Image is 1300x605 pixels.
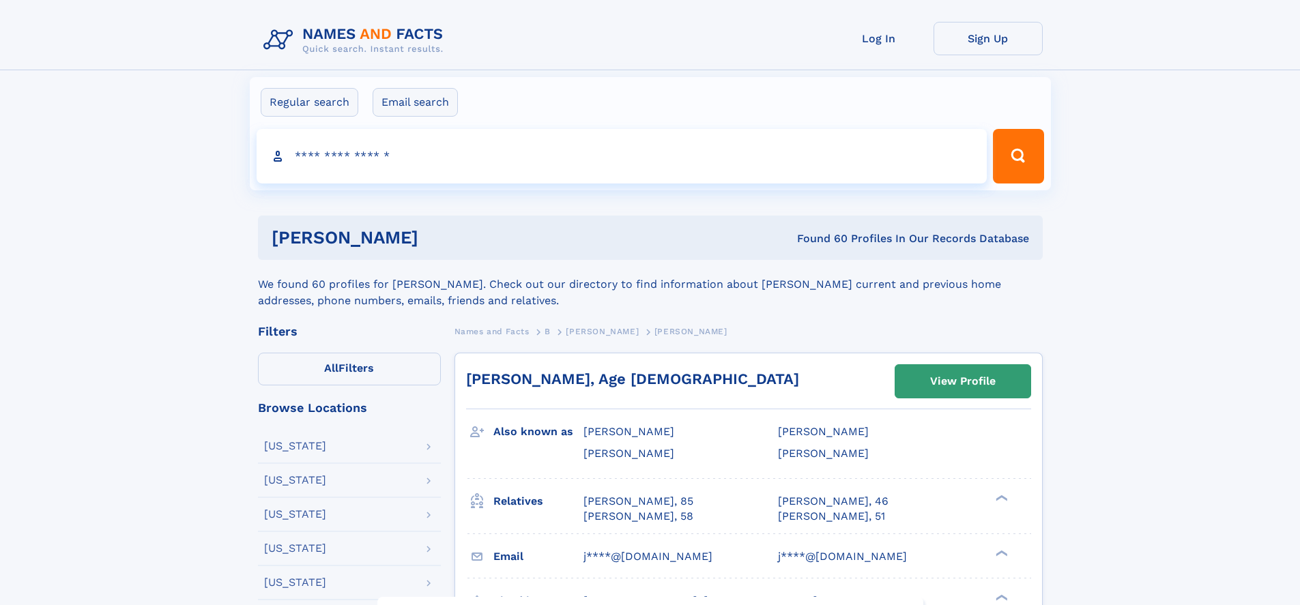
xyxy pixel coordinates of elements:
div: Filters [258,325,441,338]
span: [PERSON_NAME] [566,327,639,336]
div: Browse Locations [258,402,441,414]
a: [PERSON_NAME], Age [DEMOGRAPHIC_DATA] [466,370,799,387]
div: We found 60 profiles for [PERSON_NAME]. Check out our directory to find information about [PERSON... [258,260,1043,309]
a: Log In [824,22,934,55]
span: All [324,361,338,374]
label: Filters [258,353,441,385]
div: [US_STATE] [264,577,326,588]
span: [PERSON_NAME] [778,425,869,438]
h3: Email [493,545,583,568]
h3: Relatives [493,490,583,513]
div: [US_STATE] [264,475,326,486]
div: [US_STATE] [264,543,326,554]
a: [PERSON_NAME] [566,323,639,340]
div: ❯ [992,593,1009,602]
span: [PERSON_NAME] [778,447,869,460]
div: View Profile [930,366,996,397]
div: [US_STATE] [264,509,326,520]
div: [US_STATE] [264,441,326,452]
a: [PERSON_NAME], 51 [778,509,885,524]
a: [PERSON_NAME], 58 [583,509,693,524]
label: Email search [373,88,458,117]
div: ❯ [992,548,1009,557]
a: [PERSON_NAME], 85 [583,494,693,509]
div: Found 60 Profiles In Our Records Database [607,231,1029,246]
a: B [545,323,551,340]
button: Search Button [993,129,1043,183]
img: Logo Names and Facts [258,22,454,59]
span: B [545,327,551,336]
div: ❯ [992,493,1009,502]
a: Sign Up [934,22,1043,55]
span: [PERSON_NAME] [654,327,727,336]
input: search input [257,129,987,183]
span: [PERSON_NAME] [583,425,674,438]
a: [PERSON_NAME], 46 [778,494,889,509]
h1: [PERSON_NAME] [272,229,608,246]
span: [PERSON_NAME] [583,447,674,460]
a: Names and Facts [454,323,530,340]
a: View Profile [895,365,1030,398]
h3: Also known as [493,420,583,443]
label: Regular search [261,88,358,117]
